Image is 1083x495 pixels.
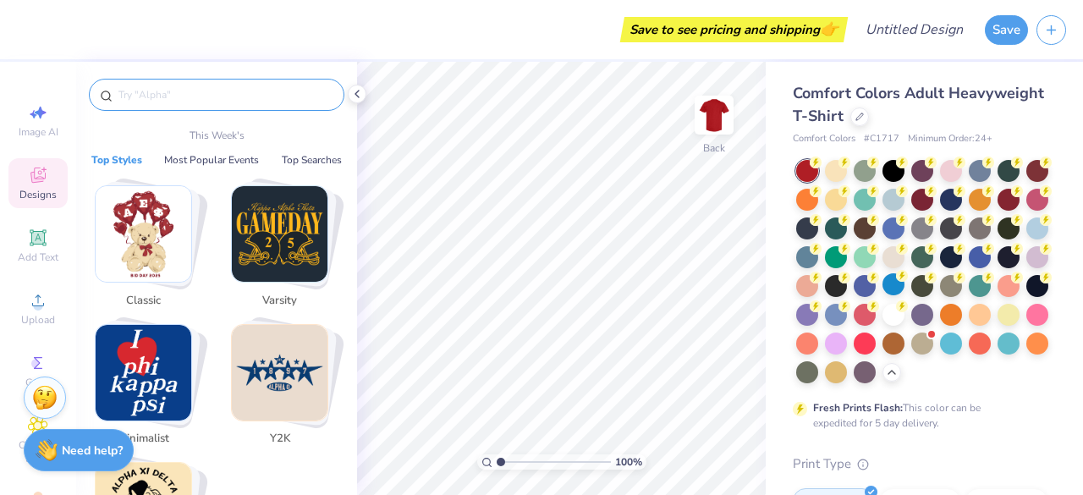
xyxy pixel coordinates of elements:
div: Back [703,140,725,156]
button: Stack Card Button Classic [85,185,212,316]
input: Try "Alpha" [117,86,333,103]
button: Stack Card Button Minimalist [85,324,212,454]
div: This color can be expedited for 5 day delivery. [813,400,1021,431]
img: Varsity [232,186,327,282]
div: Print Type [793,454,1049,474]
span: Varsity [252,293,307,310]
div: Save to see pricing and shipping [624,17,844,42]
img: Minimalist [96,325,191,421]
button: Save [985,15,1028,45]
img: Classic [96,186,191,282]
span: 👉 [820,19,838,39]
img: Back [697,98,731,132]
span: Classic [116,293,171,310]
input: Untitled Design [852,13,976,47]
img: Y2K [232,325,327,421]
span: Comfort Colors Adult Heavyweight T-Shirt [793,83,1044,126]
span: Minimalist [116,431,171,448]
button: Top Styles [86,151,147,168]
span: Upload [21,313,55,327]
span: Greek [25,376,52,389]
span: Y2K [252,431,307,448]
strong: Need help? [62,443,123,459]
button: Stack Card Button Y2K [221,324,349,454]
button: Stack Card Button Varsity [221,185,349,316]
span: Designs [19,188,57,201]
strong: Fresh Prints Flash: [813,401,903,415]
span: 100 % [615,454,642,470]
span: Image AI [19,125,58,139]
span: Minimum Order: 24 + [908,132,992,146]
span: Clipart & logos [8,438,68,465]
span: Add Text [18,250,58,264]
button: Most Popular Events [159,151,264,168]
span: Comfort Colors [793,132,855,146]
p: This Week's [190,128,245,143]
span: # C1717 [864,132,899,146]
button: Top Searches [277,151,347,168]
